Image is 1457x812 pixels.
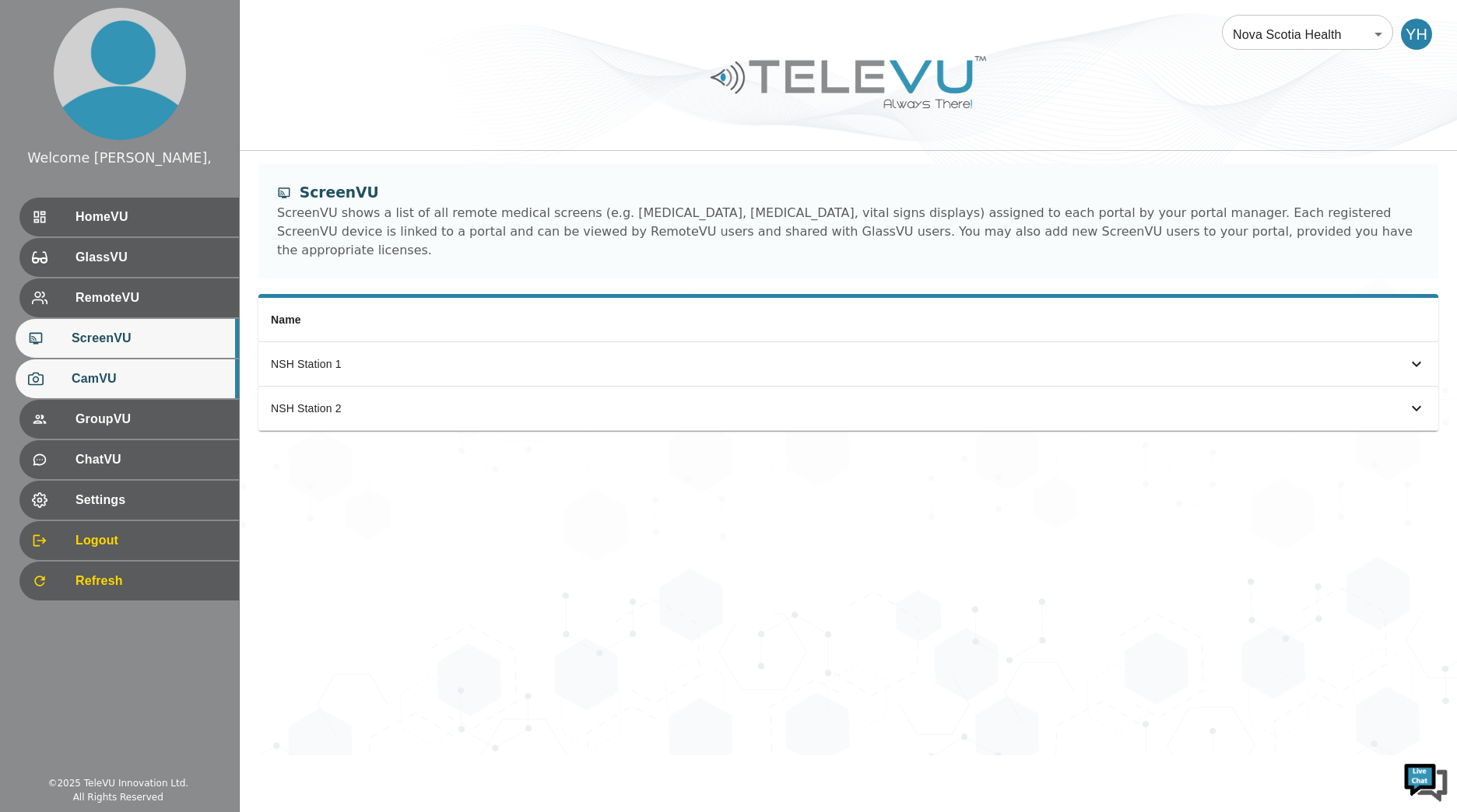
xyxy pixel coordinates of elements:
div: NSH Station 2 [271,401,852,416]
div: ChatVU [19,440,239,479]
div: CamVU [16,359,239,398]
div: ScreenVU shows a list of all remote medical screens (e.g. [MEDICAL_DATA], [MEDICAL_DATA], vital s... [277,204,1420,260]
span: We're online! [90,196,215,353]
div: Settings [19,481,239,520]
textarea: Type your message and hit 'Enter' [8,425,297,479]
span: Name [271,313,301,326]
div: YH [1401,19,1432,50]
span: Settings [75,491,226,509]
span: Logout [75,531,226,550]
table: simple table [258,298,1438,431]
div: All Rights Reserved [73,790,163,804]
img: d_736959983_company_1615157101543_736959983 [26,72,65,111]
div: NSH Station 1 [271,356,852,372]
img: Logo [708,50,988,114]
div: Nova Scotia Health [1222,12,1393,56]
div: Minimize live chat window [255,8,293,45]
div: ScreenVU [277,182,1420,204]
div: Chat with us now [81,82,262,102]
div: © 2025 TeleVU Innovation Ltd. [47,776,188,790]
span: GlassVU [75,248,226,267]
span: ScreenVU [72,329,226,348]
div: Welcome [PERSON_NAME], [27,148,212,168]
div: GroupVU [19,400,239,439]
div: ScreenVU [16,319,239,358]
div: RemoteVU [19,278,239,317]
span: RemoteVU [75,289,226,307]
img: Chat Widget [1403,758,1449,804]
span: HomeVU [75,208,226,226]
div: GlassVU [19,238,239,277]
div: Refresh [19,562,239,600]
span: CamVU [72,369,226,388]
img: profile.png [54,8,186,140]
span: ChatVU [75,450,226,469]
div: HomeVU [19,198,239,236]
div: Logout [19,521,239,560]
span: GroupVU [75,410,226,429]
span: Refresh [75,572,226,590]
